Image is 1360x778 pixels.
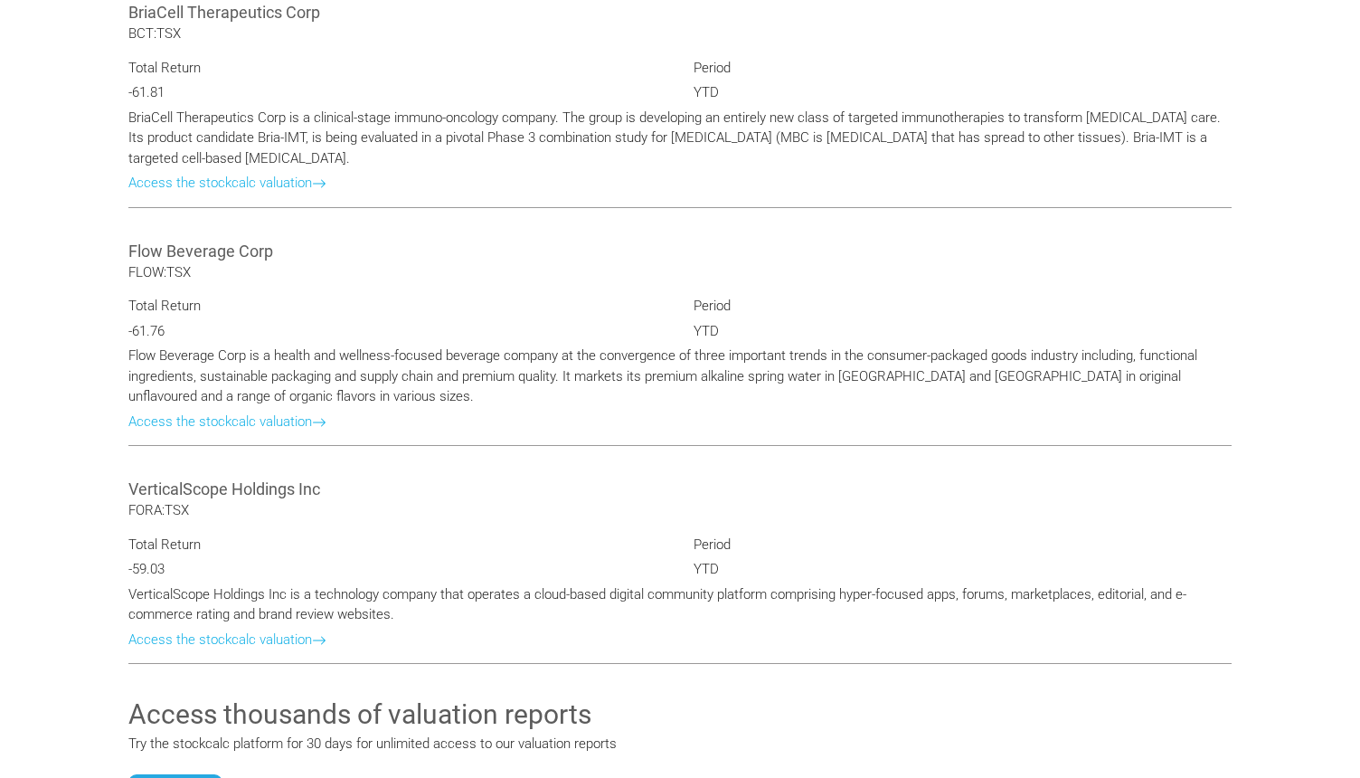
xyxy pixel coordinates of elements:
p: BriaCell Therapeutics Corp is a clinical-stage immuno-oncology company. The group is developing a... [128,108,1232,169]
p: Total Return [128,296,666,317]
p: Total Return [128,535,666,555]
p: YTD [694,559,1232,580]
p: Period [694,58,1232,79]
a: Access the stockcalc valuation [128,413,326,430]
span: FLOW:TSX [128,264,191,280]
p: YTD [694,82,1232,103]
p: VerticalScope Holdings Inc is a technology company that operates a cloud-based digital community ... [128,584,1232,625]
p: Period [694,535,1232,555]
p: Total Return [128,58,666,79]
p: YTD [694,321,1232,342]
a: Access the stockcalc valuation [128,631,326,648]
p: Period [694,296,1232,317]
span: FORA:TSX [128,502,189,518]
a: Access the stockcalc valuation [128,175,326,191]
h3: Flow Beverage Corp [128,240,1232,262]
h3: BriaCell Therapeutics Corp [128,1,1232,24]
p: Flow Beverage Corp is a health and wellness-focused beverage company at the convergence of three ... [128,346,1232,407]
p: -59.03 [128,559,666,580]
h3: Access thousands of valuation reports [128,696,1232,734]
p: -61.76 [128,321,666,342]
p: Try the stockcalc platform for 30 days for unlimited access to our valuation reports [128,734,1232,754]
h3: VerticalScope Holdings Inc [128,478,1232,500]
p: -61.81 [128,82,666,103]
span: BCT:TSX [128,25,181,42]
